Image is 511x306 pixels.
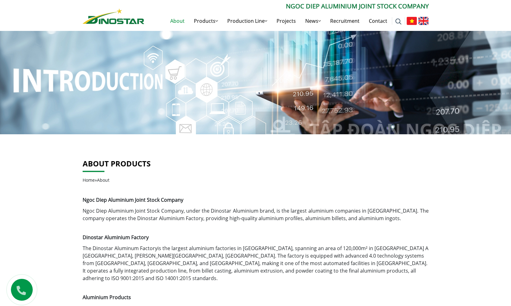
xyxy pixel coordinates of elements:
a: Products [189,11,223,31]
img: search [395,18,402,25]
a: Ngoc Diep Aluminium Joint Stock Company [83,207,184,214]
a: Projects [272,11,301,31]
p: Ngoc Diep Aluminium Joint Stock Company [144,2,429,11]
img: English [418,17,429,25]
span: » [83,177,109,183]
a: Recruitment [325,11,364,31]
a: Contact [364,11,392,31]
a: About [166,11,189,31]
img: Tiếng Việt [407,17,417,25]
p: is the largest aluminium factories in [GEOGRAPHIC_DATA], spanning an area of 120,000m² in [GEOGRA... [83,244,429,282]
p: , under the Dinostar Aluminium brand, is the largest aluminium companies in [GEOGRAPHIC_DATA]. Th... [83,207,429,222]
span: About [97,177,109,183]
img: Nhôm Dinostar [83,8,144,24]
strong: Aluminium Products [83,294,131,301]
a: Production Line [223,11,272,31]
span: Dinostar Aluminium Factory [83,234,149,241]
a: The Dinostar Aluminum Factory [83,245,157,252]
a: News [301,11,325,31]
a: About products [83,158,151,169]
a: Home [83,177,95,183]
strong: Ngoc Diep Aluminium Joint Stock Company [83,196,183,203]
